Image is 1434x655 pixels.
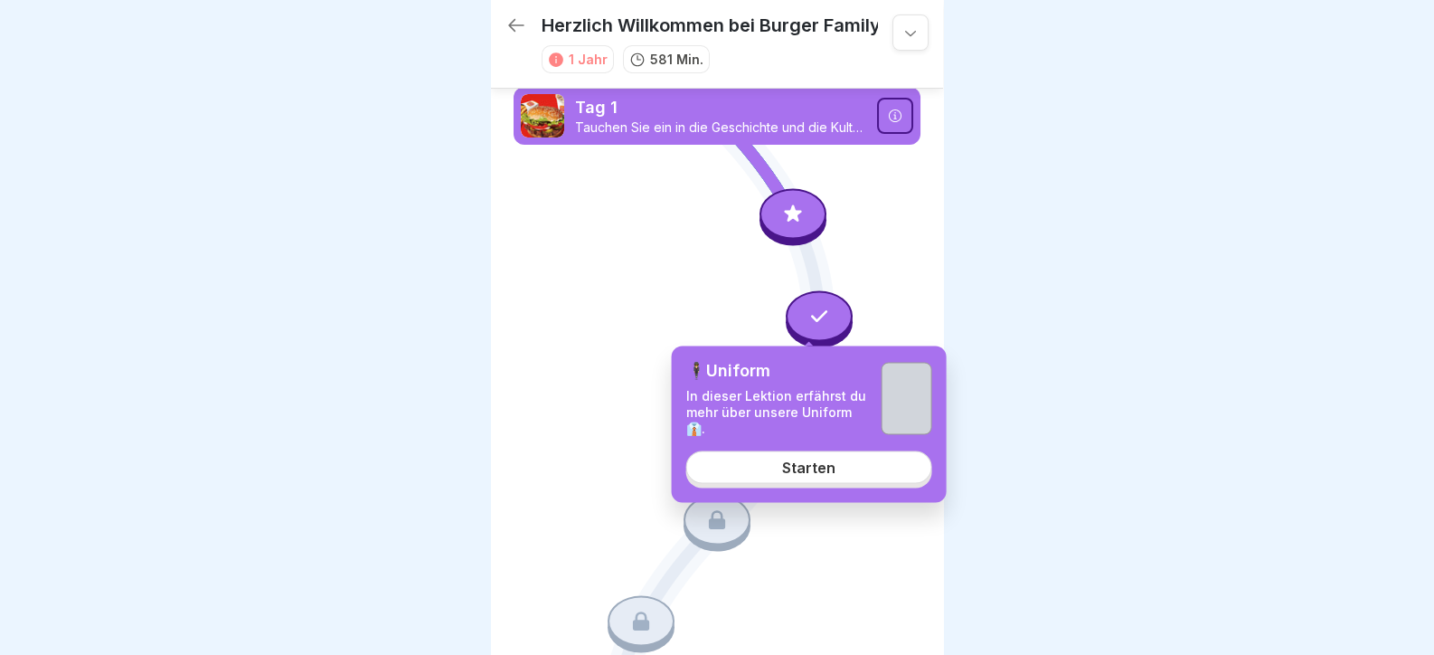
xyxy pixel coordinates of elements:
p: In dieser Lektion erfährst du mehr über unsere Uniform 👔. [686,387,867,436]
p: 🕴Uniform [686,361,867,381]
p: Tauchen Sie ein in die Geschichte und die Kultur von Burger King, von den Anfängen bis zur Gegenw... [575,119,866,136]
div: 1 Jahr [569,50,608,69]
p: Tag 1 [575,96,866,119]
img: kxzo5hlrfunza98hyv09v55a.png [521,94,564,138]
a: Starten [686,451,932,483]
p: 581 Min. [650,50,703,69]
p: Herzlich Willkommen bei Burger Family [542,14,881,36]
div: Starten [782,459,835,475]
